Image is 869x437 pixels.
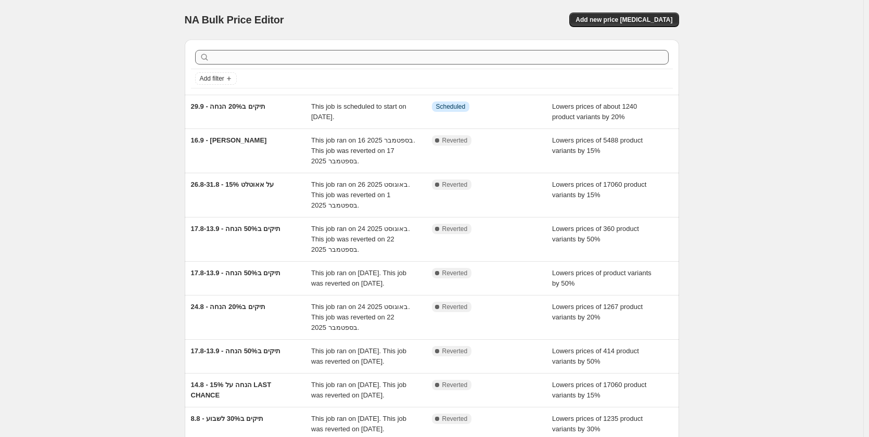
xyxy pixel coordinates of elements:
[191,136,267,144] span: 16.9 - [PERSON_NAME]
[442,303,468,311] span: Reverted
[191,381,272,399] span: 14.8 - 15% הנחה על LAST CHANCE
[311,415,406,433] span: This job ran on [DATE]. This job was reverted on [DATE].
[191,269,281,277] span: 17.8-13.9 - תיקים ב50% הנחה
[552,381,646,399] span: Lowers prices of 17060 product variants by 15%
[191,102,265,110] span: 29.9 - תיקים ב20% הנחה
[191,225,281,233] span: 17.8-13.9 - תיקים ב50% הנחה
[442,415,468,423] span: Reverted
[195,72,237,85] button: Add filter
[311,225,410,253] span: This job ran on 24 באוגוסט 2025. This job was reverted on 22 בספטמבר 2025.
[311,181,410,209] span: This job ran on 26 באוגוסט 2025. This job was reverted on 1 בספטמבר 2025.
[191,415,264,422] span: 8.8 - תיקים ב30% לשבוע
[436,102,466,111] span: Scheduled
[552,136,643,155] span: Lowers prices of 5488 product variants by 15%
[552,303,643,321] span: Lowers prices of 1267 product variants by 20%
[442,347,468,355] span: Reverted
[442,181,468,189] span: Reverted
[185,14,284,25] span: NA Bulk Price Editor
[442,269,468,277] span: Reverted
[552,102,637,121] span: Lowers prices of about 1240 product variants by 20%
[442,381,468,389] span: Reverted
[200,74,224,83] span: Add filter
[311,381,406,399] span: This job ran on [DATE]. This job was reverted on [DATE].
[311,347,406,365] span: This job ran on [DATE]. This job was reverted on [DATE].
[191,181,274,188] span: 26.8-31.8 - 15% על אאוטלט
[552,181,646,199] span: Lowers prices of 17060 product variants by 15%
[311,269,406,287] span: This job ran on [DATE]. This job was reverted on [DATE].
[552,347,639,365] span: Lowers prices of 414 product variants by 50%
[442,136,468,145] span: Reverted
[442,225,468,233] span: Reverted
[552,269,651,287] span: Lowers prices of product variants by 50%
[311,136,415,165] span: This job ran on 16 בספטמבר 2025. This job was reverted on 17 בספטמבר 2025.
[569,12,679,27] button: Add new price [MEDICAL_DATA]
[552,415,643,433] span: Lowers prices of 1235 product variants by 30%
[576,16,672,24] span: Add new price [MEDICAL_DATA]
[191,347,281,355] span: 17.8-13.9 - תיקים ב50% הנחה
[552,225,639,243] span: Lowers prices of 360 product variants by 50%
[311,102,406,121] span: This job is scheduled to start on [DATE].
[191,303,265,311] span: 24.8 - תיקים ב20% הנחה
[311,303,410,331] span: This job ran on 24 באוגוסט 2025. This job was reverted on 22 בספטמבר 2025.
